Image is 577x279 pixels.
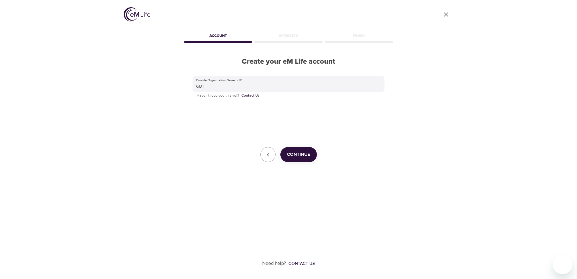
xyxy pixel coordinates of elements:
div: Contact us [288,261,315,267]
p: Need help? [262,260,286,267]
iframe: Button to launch messaging window [553,255,572,274]
h2: Create your eM Life account [183,57,394,66]
a: Contact Us [241,93,260,99]
span: Continue [287,151,310,159]
a: close [439,7,453,22]
img: logo [124,7,150,21]
p: Haven't received this yet? [197,93,380,99]
a: Contact us [286,261,315,267]
button: Continue [280,147,317,162]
